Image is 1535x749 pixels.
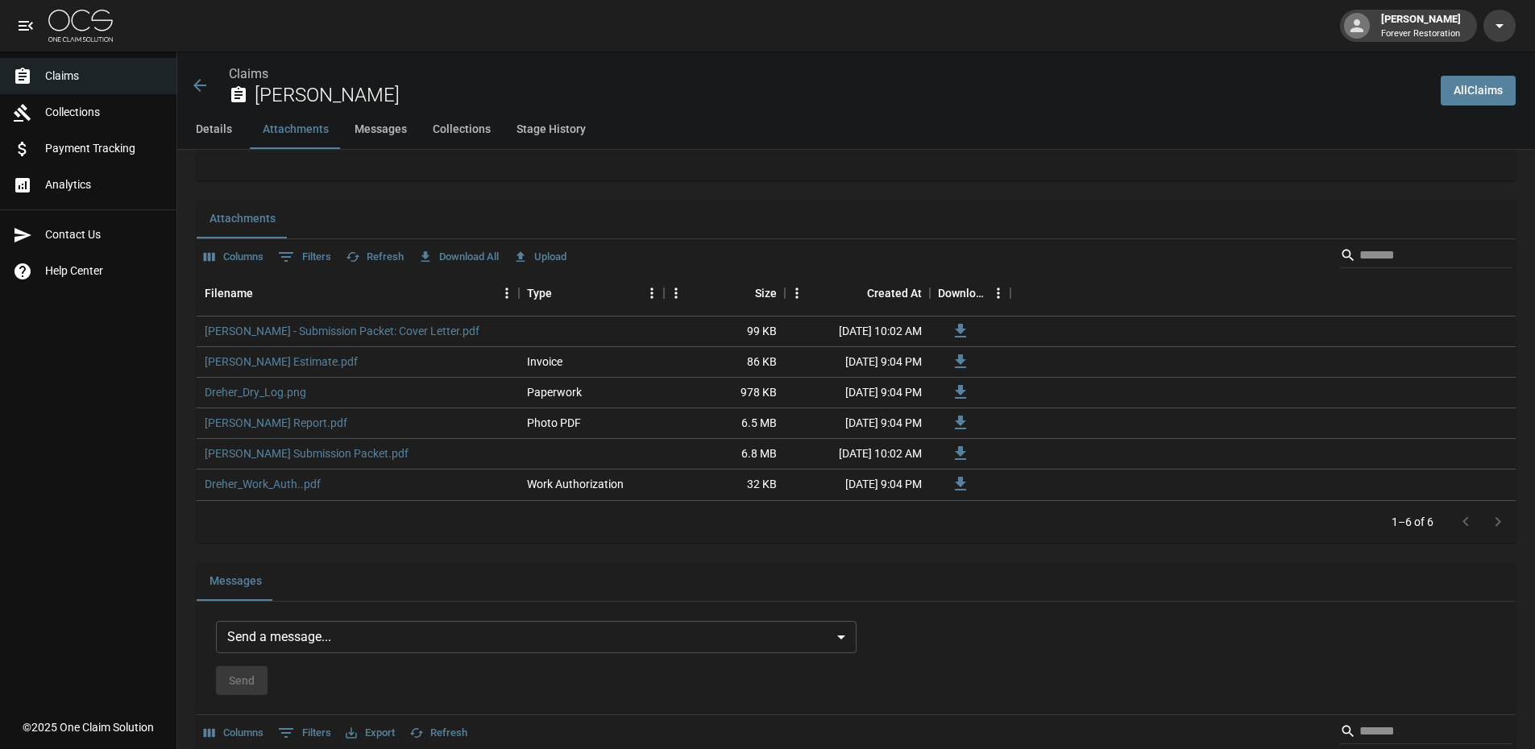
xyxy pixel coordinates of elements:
div: Send a message... [216,621,857,653]
div: Size [664,271,785,316]
img: ocs-logo-white-transparent.png [48,10,113,42]
div: [DATE] 10:02 AM [785,317,930,347]
span: Contact Us [45,226,164,243]
div: 32 KB [664,470,785,500]
button: Menu [495,281,519,305]
button: Details [177,110,250,149]
div: Download [930,271,1010,316]
div: Type [527,271,552,316]
div: [PERSON_NAME] [1375,11,1467,40]
h2: [PERSON_NAME] [255,84,1428,107]
div: 6.8 MB [664,439,785,470]
button: Refresh [405,721,471,746]
button: Download All [414,245,503,270]
div: Type [519,271,664,316]
div: 86 KB [664,347,785,378]
div: Filename [205,271,253,316]
div: Photo PDF [527,415,581,431]
button: Messages [197,562,275,601]
div: Download [938,271,986,316]
button: Select columns [200,721,268,746]
a: [PERSON_NAME] - Submission Packet: Cover Letter.pdf [205,323,479,339]
div: [DATE] 10:02 AM [785,439,930,470]
div: Work Authorization [527,476,624,492]
div: Size [755,271,777,316]
button: Stage History [504,110,599,149]
span: Claims [45,68,164,85]
div: Paperwork [527,384,582,400]
button: Messages [342,110,420,149]
a: Claims [229,66,268,81]
div: Invoice [527,354,562,370]
div: 6.5 MB [664,408,785,439]
p: 1–6 of 6 [1392,514,1433,530]
div: [DATE] 9:04 PM [785,470,930,500]
span: Payment Tracking [45,140,164,157]
button: Show filters [274,720,335,746]
div: related-list tabs [197,562,1516,601]
button: Collections [420,110,504,149]
button: Refresh [342,245,408,270]
span: Collections [45,104,164,121]
div: Filename [197,271,519,316]
button: Attachments [197,200,288,238]
button: Show filters [274,244,335,270]
button: Upload [509,245,570,270]
div: related-list tabs [197,200,1516,238]
div: [DATE] 9:04 PM [785,408,930,439]
button: Attachments [250,110,342,149]
div: anchor tabs [177,110,1535,149]
p: Forever Restoration [1381,27,1461,41]
div: Created At [867,271,922,316]
div: 978 KB [664,378,785,408]
a: AllClaims [1441,76,1516,106]
div: [DATE] 9:04 PM [785,378,930,408]
div: 99 KB [664,317,785,347]
a: [PERSON_NAME] Submission Packet.pdf [205,445,409,461]
button: Menu [986,281,1010,305]
a: Dreher_Work_Auth..pdf [205,476,321,492]
button: Export [342,721,399,746]
button: Select columns [200,245,268,270]
div: © 2025 One Claim Solution [23,719,154,735]
span: Help Center [45,263,164,279]
button: open drawer [10,10,42,42]
div: Created At [785,271,930,316]
div: Search [1340,718,1512,747]
button: Menu [664,281,688,305]
a: Dreher_Dry_Log.png [205,384,306,400]
span: Analytics [45,176,164,193]
a: [PERSON_NAME] Report.pdf [205,415,347,431]
a: [PERSON_NAME] Estimate.pdf [205,354,358,370]
button: Menu [640,281,664,305]
div: Search [1340,242,1512,271]
nav: breadcrumb [229,64,1428,84]
div: [DATE] 9:04 PM [785,347,930,378]
button: Menu [785,281,809,305]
